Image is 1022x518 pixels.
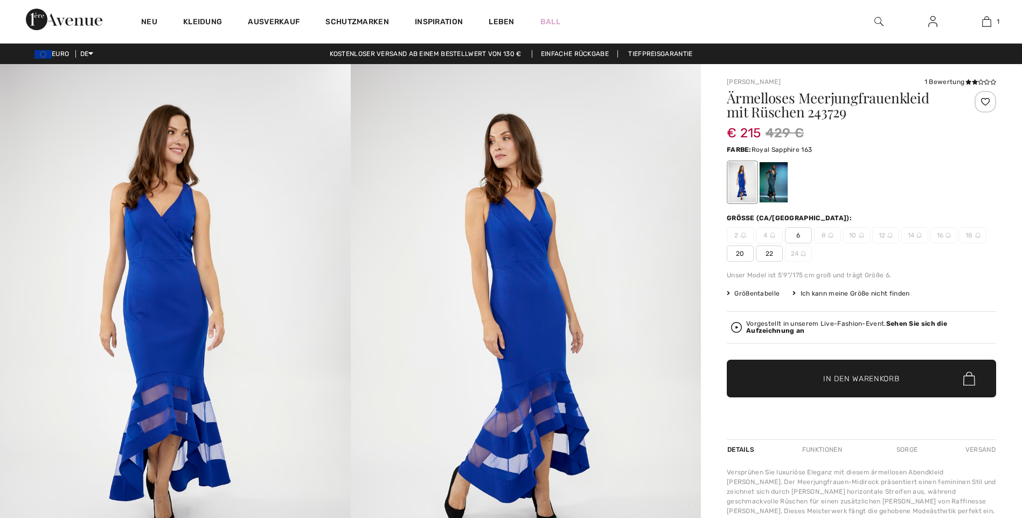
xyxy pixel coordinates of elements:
[727,246,754,262] span: 20
[141,17,157,29] a: Neu
[248,17,300,29] a: Ausverkauf
[727,115,761,141] span: € 215
[822,230,826,240] font: 8
[791,249,799,258] font: 24
[728,162,756,202] div: Royal Sapphire 163
[965,230,973,240] font: 18
[937,230,944,240] font: 16
[960,15,1013,28] a: 1
[801,251,806,256] img: ring-m.svg
[801,290,910,297] font: Ich kann meine Größe nicht finden
[532,50,618,58] a: Einfache Rückgabe
[731,322,742,333] img: Sehen Sie sich die Aufzeichnung an
[746,320,947,334] strong: Sehen Sie sich die Aufzeichnung an
[26,9,102,30] img: Avenida 1ère
[34,50,73,58] span: EURO
[727,78,781,86] a: [PERSON_NAME]
[997,17,999,26] span: 1
[916,233,922,238] img: ring-m.svg
[746,320,992,334] div: Vorgestellt in unserem Live-Fashion-Event.
[828,233,833,238] img: ring-m.svg
[727,360,996,397] button: In den Warenkorb
[874,15,884,28] img: Durchsuchen Sie die Website
[887,233,893,238] img: ring-m.svg
[727,440,757,459] div: Details
[924,78,964,86] font: 1 Bewertung
[34,50,52,59] img: Euro
[741,233,746,238] img: ring-m.svg
[415,17,463,29] span: Inspiration
[920,15,946,29] a: Sign In
[823,373,899,384] span: In den Warenkorb
[752,146,812,153] span: Royal Sapphire 163
[849,230,857,240] font: 10
[325,17,389,29] a: Schutzmarken
[727,146,752,153] span: Farbe:
[766,123,804,143] span: 429 €
[793,440,851,459] div: Funktionen
[859,233,864,238] img: ring-m.svg
[928,15,937,28] img: Meine Infos
[887,440,927,459] div: Sorge
[727,213,854,223] div: Größe (CA/[GEOGRAPHIC_DATA]):
[727,91,951,119] h1: Ärmelloses Meerjungfrauenkleid mit Rüschen 243729
[763,230,767,240] font: 4
[620,50,701,58] a: Tiefpreisgarantie
[321,50,530,58] a: Kostenloser Versand ab einem Bestellwert von 130 €
[770,233,775,238] img: ring-m.svg
[734,290,780,297] font: Größentabelle
[945,233,951,238] img: ring-m.svg
[760,162,788,202] div: Twilight
[982,15,991,28] img: Meine Tasche
[540,16,560,27] a: Ball
[785,227,812,243] span: 6
[879,230,886,240] font: 12
[963,372,975,386] img: Bag.svg
[80,50,89,58] font: DE
[756,246,783,262] span: 22
[908,230,915,240] font: 14
[975,233,981,238] img: ring-m.svg
[734,230,738,240] font: 2
[183,17,222,29] a: Kleidung
[727,270,996,280] div: Unser Model ist 5'9"/175 cm groß und trägt Größe 6.
[489,16,515,27] a: Leben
